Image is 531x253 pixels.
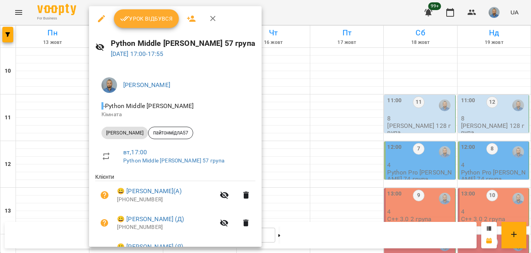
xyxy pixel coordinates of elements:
[123,157,224,164] a: Python Middle [PERSON_NAME] 57 група
[117,187,182,196] a: 😀 [PERSON_NAME](А)
[148,129,193,136] span: пайтонмідлА57
[117,223,215,231] p: [PHONE_NUMBER]
[111,37,255,49] h6: Python Middle [PERSON_NAME] 57 група
[114,9,179,28] button: Урок відбувся
[117,215,184,224] a: 😀 [PERSON_NAME] (Д)
[148,127,193,139] div: пайтонмідлА57
[123,148,147,156] a: вт , 17:00
[111,50,164,58] a: [DATE] 17:00-17:55
[123,81,170,89] a: [PERSON_NAME]
[117,242,183,251] a: 😀 [PERSON_NAME] (Я)
[117,196,215,204] p: [PHONE_NUMBER]
[101,77,117,93] img: 2a5fecbf94ce3b4251e242cbcf70f9d8.jpg
[95,186,114,204] button: Візит ще не сплачено. Додати оплату?
[101,111,249,119] p: Кімната
[101,129,148,136] span: [PERSON_NAME]
[120,14,173,23] span: Урок відбувся
[95,214,114,232] button: Візит ще не сплачено. Додати оплату?
[101,102,195,110] span: - Python Middle [PERSON_NAME]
